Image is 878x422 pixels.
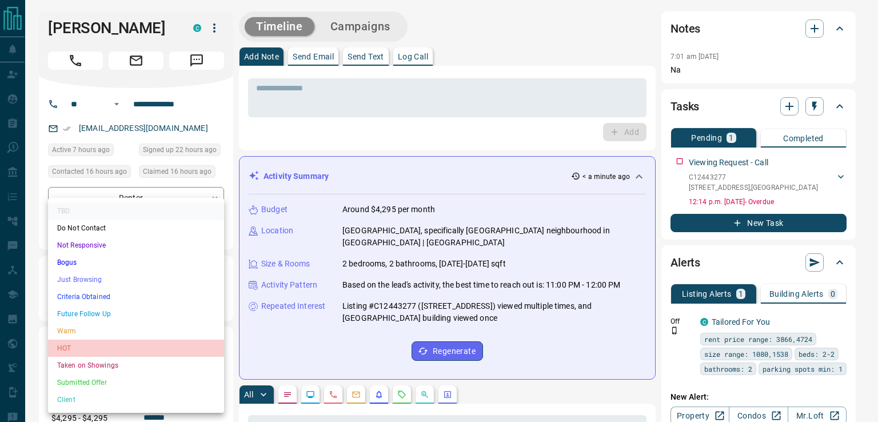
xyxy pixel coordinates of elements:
li: Submitted Offer [48,374,224,391]
li: Taken on Showings [48,357,224,374]
li: Criteria Obtained [48,288,224,305]
li: Bogus [48,254,224,271]
li: Do Not Contact [48,220,224,237]
li: Future Follow Up [48,305,224,323]
li: Not Responsive [48,237,224,254]
li: Warm [48,323,224,340]
li: Just Browsing [48,271,224,288]
li: Client [48,391,224,408]
li: HOT [48,340,224,357]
